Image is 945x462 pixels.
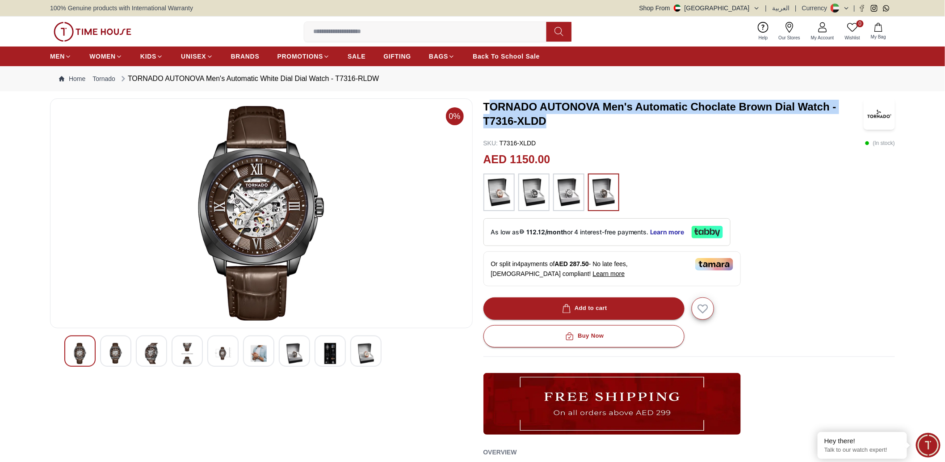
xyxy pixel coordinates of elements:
[824,437,900,445] div: Hey there!
[179,343,195,364] img: TORNADO AUTONOVA Men's Automatic White Dial Dial Watch - T7316-RLDW
[593,270,625,277] span: Learn more
[555,260,589,267] span: AED 287.50
[483,251,741,286] div: Or split in 4 payments of - No late fees, [DEMOGRAPHIC_DATA] compliant!
[560,303,607,314] div: Add to cart
[558,178,580,207] img: ...
[348,52,365,61] span: SALE
[857,20,864,27] span: 0
[50,4,193,13] span: 100% Genuine products with International Warranty
[865,139,895,148] p: ( In stock )
[864,98,895,130] img: TORNADO AUTONOVA Men's Automatic Choclate Brown Dial Watch - T7316-XLDD
[348,48,365,64] a: SALE
[883,5,890,12] a: Whatsapp
[563,331,604,341] div: Buy Now
[775,34,804,41] span: Our Stores
[824,446,900,454] p: Talk to our watch expert!
[383,52,411,61] span: GIFTING
[140,52,156,61] span: KIDS
[429,48,455,64] a: BAGS
[841,34,864,41] span: Wishlist
[916,433,941,458] div: Chat Widget
[108,343,124,364] img: TORNADO AUTONOVA Men's Automatic White Dial Dial Watch - T7316-RLDW
[143,343,160,364] img: TORNADO AUTONOVA Men's Automatic White Dial Dial Watch - T7316-RLDW
[89,48,122,64] a: WOMEN
[483,140,498,147] span: SKU :
[215,343,231,364] img: TORNADO AUTONOVA Men's Automatic White Dial Dial Watch - T7316-RLDW
[429,52,448,61] span: BAGS
[488,178,510,207] img: ...
[322,343,338,364] img: TORNADO AUTONOVA Men's Automatic White Dial Dial Watch - T7316-RLDW
[50,52,65,61] span: MEN
[483,325,685,348] button: Buy Now
[140,48,163,64] a: KIDS
[119,73,379,84] div: TORNADO AUTONOVA Men's Automatic White Dial Dial Watch - T7316-RLDW
[867,34,890,40] span: My Bag
[483,139,536,148] p: T7316-XLDD
[358,343,374,364] img: TORNADO AUTONOVA Men's Automatic White Dial Dial Watch - T7316-RLDW
[277,52,323,61] span: PROMOTIONS
[483,445,517,459] h2: Overview
[765,4,767,13] span: |
[181,48,213,64] a: UNISEX
[58,106,465,321] img: TORNADO AUTONOVA Men's Automatic White Dial Dial Watch - T7316-RLDW
[639,4,760,13] button: Shop From[GEOGRAPHIC_DATA]
[865,21,891,42] button: My Bag
[807,34,838,41] span: My Account
[92,74,115,83] a: Tornado
[695,258,733,271] img: Tamara
[853,4,855,13] span: |
[592,178,615,207] img: ...
[674,4,681,12] img: United Arab Emirates
[523,178,545,207] img: ...
[773,20,806,43] a: Our Stores
[483,373,741,435] img: ...
[89,52,116,61] span: WOMEN
[483,100,861,128] h3: TORNADO AUTONOVA Men's Automatic Choclate Brown Dial Watch - T7316-XLDD
[54,22,131,42] img: ...
[483,297,685,320] button: Add to cart
[231,52,260,61] span: BRANDS
[231,48,260,64] a: BRANDS
[755,34,772,41] span: Help
[840,20,865,43] a: 0Wishlist
[753,20,773,43] a: Help
[286,343,302,364] img: TORNADO AUTONOVA Men's Automatic White Dial Dial Watch - T7316-RLDW
[59,74,85,83] a: Home
[473,52,540,61] span: Back To School Sale
[277,48,330,64] a: PROMOTIONS
[483,151,550,168] h2: AED 1150.00
[772,4,790,13] button: العربية
[871,5,878,12] a: Instagram
[181,52,206,61] span: UNISEX
[50,66,895,91] nav: Breadcrumb
[859,5,865,12] a: Facebook
[473,48,540,64] a: Back To School Sale
[446,107,464,125] span: 0%
[795,4,797,13] span: |
[72,343,88,364] img: TORNADO AUTONOVA Men's Automatic White Dial Dial Watch - T7316-RLDW
[251,343,267,364] img: TORNADO AUTONOVA Men's Automatic White Dial Dial Watch - T7316-RLDW
[802,4,831,13] div: Currency
[383,48,411,64] a: GIFTING
[50,48,71,64] a: MEN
